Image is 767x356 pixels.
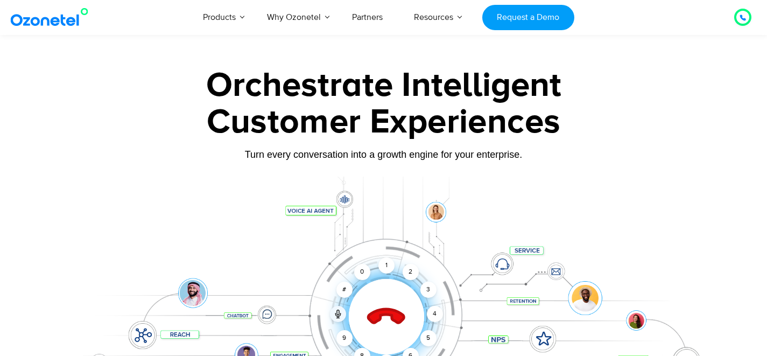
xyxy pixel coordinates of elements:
[47,68,720,103] div: Orchestrate Intelligent
[378,257,395,274] div: 1
[420,330,436,346] div: 5
[47,149,720,160] div: Turn every conversation into a growth engine for your enterprise.
[420,282,436,298] div: 3
[403,264,419,280] div: 2
[336,330,353,346] div: 9
[427,306,443,322] div: 4
[47,96,720,148] div: Customer Experiences
[354,264,370,280] div: 0
[482,5,574,30] a: Request a Demo
[336,282,353,298] div: #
